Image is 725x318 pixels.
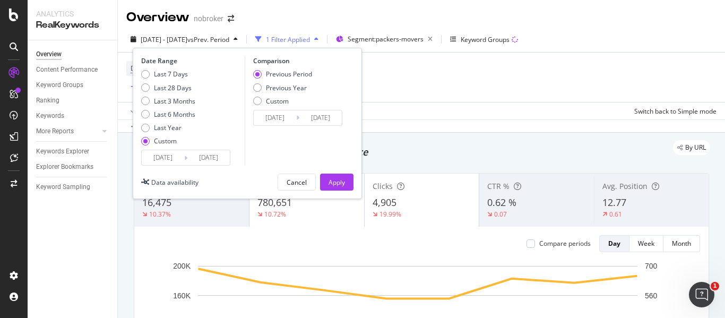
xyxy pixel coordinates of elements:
button: Day [599,235,629,252]
div: Last 6 Months [141,110,195,119]
button: Cancel [278,174,316,191]
div: Compare periods [539,239,591,248]
button: Add Filter [126,81,169,93]
button: Keyword Groups [446,31,522,48]
div: Apply [329,178,345,187]
div: Cancel [287,178,307,187]
button: Week [629,235,663,252]
a: Content Performance [36,64,110,75]
span: 0.62 % [487,196,516,209]
a: More Reports [36,126,99,137]
div: 19.99% [379,210,401,219]
div: Analytics [36,8,109,19]
div: arrow-right-arrow-left [228,15,234,22]
a: Explorer Bookmarks [36,161,110,173]
span: Device [131,64,151,73]
div: Last 28 Days [141,83,195,92]
div: Last 7 Days [141,70,195,79]
button: Switch back to Simple mode [630,102,717,119]
div: Last 28 Days [154,83,192,92]
a: Ranking [36,95,110,106]
div: Last 3 Months [154,97,195,106]
div: Month [672,239,691,248]
button: Apply [320,174,353,191]
a: Keywords [36,110,110,122]
button: Segment:packers-movers [332,31,437,48]
div: Week [638,239,654,248]
a: Keywords Explorer [36,146,110,157]
span: 1 [711,282,719,290]
text: 200K [173,262,191,270]
div: Keywords Explorer [36,146,89,157]
div: Comparison [253,56,346,65]
div: 1 Filter Applied [266,35,310,44]
span: 780,651 [257,196,292,209]
span: Segment: packers-movers [348,35,424,44]
span: By URL [685,144,706,151]
div: nobroker [194,13,223,24]
div: 0.61 [609,210,622,219]
div: Keyword Groups [461,35,510,44]
text: 700 [645,262,658,270]
div: Last 3 Months [141,97,195,106]
div: 10.37% [149,210,171,219]
div: Day [608,239,620,248]
input: Start Date [142,150,184,165]
div: Overview [126,8,189,27]
div: RealKeywords [36,19,109,31]
div: Previous Period [253,70,312,79]
div: More Reports [36,126,74,137]
div: Data availability [151,178,198,187]
button: [DATE] - [DATE]vsPrev. Period [126,31,242,48]
button: Month [663,235,700,252]
a: Keyword Sampling [36,182,110,193]
div: Last 7 Days [154,70,188,79]
text: 160K [173,291,191,300]
div: Last Year [154,123,182,132]
div: Switch back to Simple mode [634,107,717,116]
div: Keyword Groups [36,80,83,91]
div: 0.07 [494,210,507,219]
input: Start Date [254,110,296,125]
a: Keyword Groups [36,80,110,91]
div: Ranking [36,95,59,106]
div: Custom [154,136,177,145]
span: Avg. Position [602,181,648,191]
div: Custom [141,136,195,145]
span: Clicks [373,181,393,191]
div: Keywords [36,110,64,122]
div: 10.72% [264,210,286,219]
div: Previous Period [266,70,312,79]
div: Previous Year [253,83,312,92]
input: End Date [187,150,230,165]
div: Keyword Sampling [36,182,90,193]
div: Custom [266,97,289,106]
text: 560 [645,291,658,300]
div: Overview [36,49,62,60]
span: vs Prev. Period [187,35,229,44]
div: Last Year [141,123,195,132]
span: 16,475 [142,196,171,209]
button: Apply [126,102,157,119]
span: 12.77 [602,196,626,209]
span: 4,905 [373,196,396,209]
input: End Date [299,110,342,125]
div: Last 6 Months [154,110,195,119]
div: Explorer Bookmarks [36,161,93,173]
button: 1 Filter Applied [251,31,323,48]
div: Date Range [141,56,242,65]
span: CTR % [487,181,510,191]
div: Content Performance [36,64,98,75]
iframe: Intercom live chat [689,282,714,307]
div: legacy label [673,140,710,155]
div: Custom [253,97,312,106]
a: Overview [36,49,110,60]
span: [DATE] - [DATE] [141,35,187,44]
div: Previous Year [266,83,307,92]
